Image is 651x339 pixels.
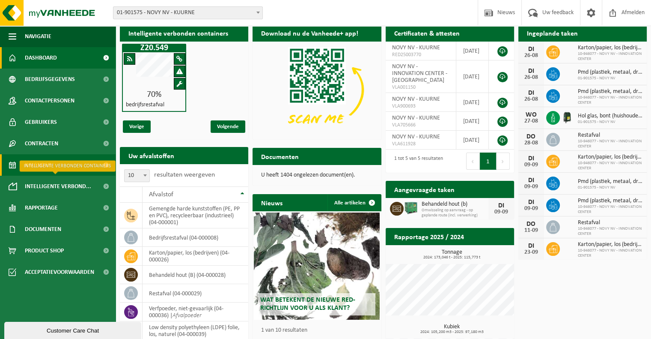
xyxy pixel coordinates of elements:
[578,185,642,190] span: 01-901575 - NOVY NV
[578,51,642,62] span: 10-946077 - NOVY NV - INNOVATION CENTER
[126,102,164,108] h4: bedrijfsrestafval
[260,297,355,312] span: Wat betekent de nieuwe RED-richtlijn voor u als klant?
[456,60,488,93] td: [DATE]
[124,169,150,182] span: 10
[254,213,380,320] a: Wat betekent de nieuwe RED-richtlijn voor u als klant?
[25,133,58,154] span: Contracten
[578,132,642,139] span: Restafval
[392,51,450,58] span: RED25003770
[390,330,514,334] span: 2024: 105,200 m3 - 2025: 97,180 m3
[25,69,75,90] span: Bedrijfsgegevens
[392,84,450,91] span: VLA001150
[327,194,380,211] a: Alle artikelen
[578,120,642,125] span: 01-901575 - NOVY NV
[253,194,291,211] h2: Nieuws
[578,154,642,161] span: Karton/papier, los (bedrijven)
[113,6,263,19] span: 01-901575 - NOVY NV - KUURNE
[392,45,440,51] span: NOVY NV - KUURNE
[25,240,64,261] span: Product Shop
[523,68,540,75] div: DI
[523,221,540,228] div: DO
[25,26,51,47] span: Navigatie
[422,208,488,218] span: Omwisseling op aanvraag - op geplande route (incl. verwerking)
[523,177,540,184] div: DI
[480,153,496,170] button: 1
[25,111,57,133] span: Gebruikers
[386,228,473,245] h2: Rapportage 2025 / 2024
[123,120,151,133] span: Vorige
[25,197,58,219] span: Rapportage
[143,303,248,321] td: verfpoeder, niet-gevaarlijk (04-000036) |
[390,152,443,171] div: 1 tot 5 van 5 resultaten
[4,320,143,339] iframe: chat widget
[392,122,450,129] span: VLA705666
[390,249,514,260] h3: Tonnage
[578,88,642,95] span: Pmd (plastiek, metaal, drankkartons) (bedrijven)
[154,171,215,178] label: resultaten weergeven
[523,118,540,124] div: 27-08
[422,201,488,208] span: Behandeld hout (b)
[25,219,61,240] span: Documenten
[25,154,51,176] span: Kalender
[261,327,377,333] p: 1 van 10 resultaten
[523,111,540,118] div: WO
[493,209,510,215] div: 09-09
[523,249,540,255] div: 23-09
[523,90,540,96] div: DI
[25,176,91,197] span: Intelligente verbond...
[456,112,488,131] td: [DATE]
[523,199,540,206] div: DI
[211,120,245,133] span: Volgende
[523,140,540,146] div: 28-08
[578,69,642,76] span: Pmd (plastiek, metaal, drankkartons) (bedrijven)
[390,255,514,260] span: 2024: 173,046 t - 2025: 115,773 t
[523,133,540,140] div: DO
[261,172,372,178] p: U heeft 1404 ongelezen document(en).
[523,184,540,190] div: 09-09
[523,162,540,168] div: 09-09
[496,153,510,170] button: Next
[578,226,642,237] span: 10-946077 - NOVY NV - INNOVATION CENTER
[392,134,440,140] span: NOVY NV - KUURNE
[253,148,307,165] h2: Documenten
[143,284,248,303] td: restafval (04-000029)
[578,95,642,105] span: 10-946077 - NOVY NV - INNOVATION CENTER
[120,24,248,41] h2: Intelligente verbonden containers
[523,228,540,234] div: 11-09
[493,202,510,209] div: DI
[25,261,94,283] span: Acceptatievoorwaarden
[123,90,185,99] div: 70%
[456,42,488,60] td: [DATE]
[578,45,642,51] span: Karton/papier, los (bedrijven)
[523,206,540,212] div: 09-09
[392,63,447,84] span: NOVY NV - INNOVATION CENTER - [GEOGRAPHIC_DATA]
[578,76,642,81] span: 01-901575 - NOVY NV
[392,141,450,147] span: VLA611928
[392,115,440,121] span: NOVY NV - KUURNE
[143,247,248,266] td: karton/papier, los (bedrijven) (04-000026)
[392,96,440,102] span: NOVY NV - KUURNE
[523,155,540,162] div: DI
[172,312,202,319] i: Afvalpoeder
[125,170,149,182] span: 10
[456,131,488,150] td: [DATE]
[523,96,540,102] div: 26-08
[578,248,642,258] span: 10-946077 - NOVY NV - INNOVATION CENTER
[120,147,183,164] h2: Uw afvalstoffen
[578,161,642,171] span: 10-946077 - NOVY NV - INNOVATION CENTER
[578,139,642,149] span: 10-946077 - NOVY NV - INNOVATION CENTER
[518,24,586,41] h2: Ingeplande taken
[404,201,418,215] img: PB-HB-1400-HPE-GN-01
[390,324,514,334] h3: Kubiek
[253,24,367,41] h2: Download nu de Vanheede+ app!
[143,228,248,247] td: bedrijfsrestafval (04-000008)
[578,219,642,226] span: Restafval
[143,203,248,228] td: gemengde harde kunststoffen (PE, PP en PVC), recycleerbaar (industrieel) (04-000001)
[253,42,381,138] img: Download de VHEPlus App
[124,44,184,52] h1: Z20.549
[386,24,468,41] h2: Certificaten & attesten
[149,191,173,198] span: Afvalstof
[523,53,540,59] div: 26-08
[578,113,642,120] span: Hol glas, bont (huishoudelijk)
